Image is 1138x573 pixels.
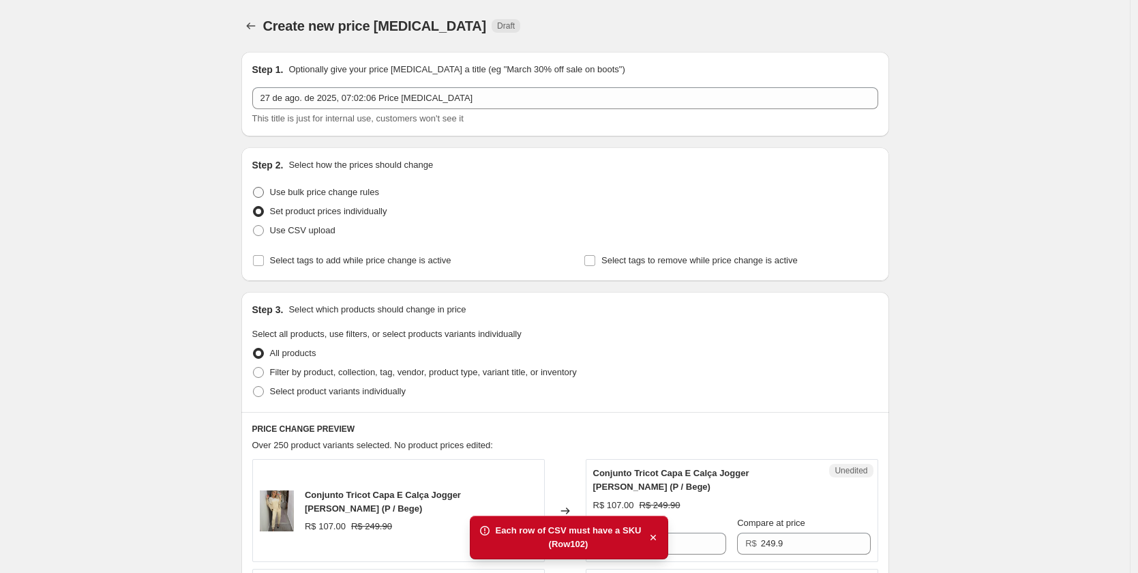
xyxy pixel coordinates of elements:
span: Create new price [MEDICAL_DATA] [263,18,487,33]
p: Select which products should change in price [288,303,466,317]
span: Select all products, use filters, or select products variants individually [252,329,522,339]
input: 30% off holiday sale [252,87,878,109]
span: Filter by product, collection, tag, vendor, product type, variant title, or inventory [270,367,577,377]
span: Select product variants individually [270,386,406,396]
h2: Step 2. [252,158,284,172]
h2: Step 1. [252,63,284,76]
span: Conjunto Tricot Capa E Calça Jogger [PERSON_NAME] (P / Bege) [305,490,461,514]
span: Set product prices individually [270,206,387,216]
strike: R$ 249.90 [640,499,680,512]
img: Screenshot_1_01f814a6-0202-413c-96ae-9c303154c4d3_80x.png [260,490,294,531]
span: Over 250 product variants selected. No product prices edited: [252,440,493,450]
span: Unedited [835,465,867,476]
button: Price change jobs [241,16,260,35]
strike: R$ 249.90 [351,520,392,533]
span: R$ [745,538,757,548]
h2: Step 3. [252,303,284,317]
span: Draft [497,20,515,31]
span: Use bulk price change rules [270,187,379,197]
span: Select tags to add while price change is active [270,255,451,265]
div: R$ 107.00 [593,499,634,512]
p: Optionally give your price [MEDICAL_DATA] a title (eg "March 30% off sale on boots") [288,63,625,76]
span: All products [270,348,316,358]
div: R$ 107.00 [305,520,346,533]
span: Select tags to remove while price change is active [601,255,798,265]
span: Compare at price [737,518,805,528]
h6: PRICE CHANGE PREVIEW [252,424,878,435]
span: Use CSV upload [270,225,335,235]
div: (Row 102 ) [496,538,642,551]
div: Each row of CSV must have a SKU [496,524,642,538]
span: Conjunto Tricot Capa E Calça Jogger [PERSON_NAME] (P / Bege) [593,468,749,492]
span: This title is just for internal use, customers won't see it [252,113,464,123]
p: Select how the prices should change [288,158,433,172]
